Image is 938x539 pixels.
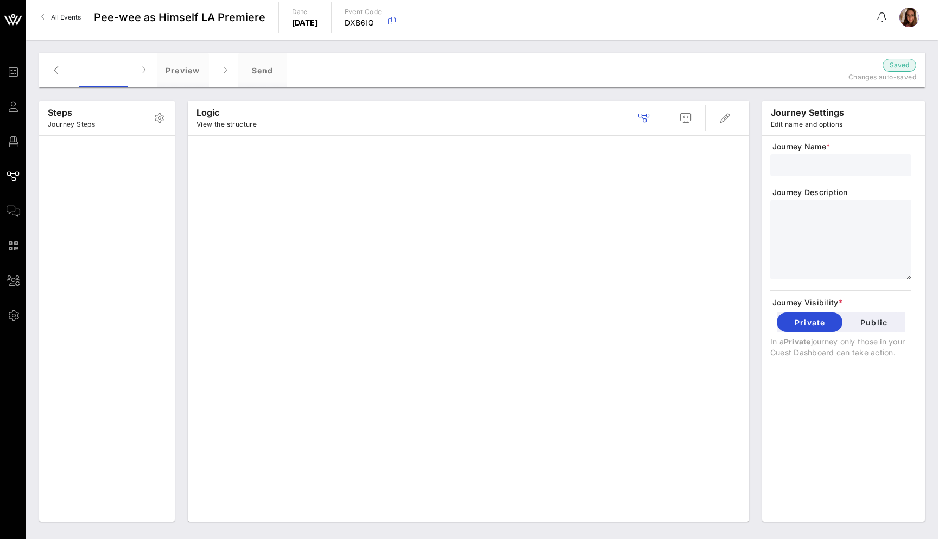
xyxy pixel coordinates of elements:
p: Journey Steps [48,119,95,130]
span: Pee-wee as Himself LA Premiere [94,9,265,26]
p: Edit name and options [771,119,844,130]
p: [DATE] [292,17,318,28]
p: DXB6IQ [345,17,382,28]
span: Journey Description [772,187,911,198]
span: Public [851,318,896,327]
div: Preview [157,53,209,87]
p: Changes auto-saved [781,72,916,83]
span: Journey Name [772,141,911,152]
p: Steps [48,106,95,119]
p: Date [292,7,318,17]
p: Logic [197,106,257,119]
span: Private [785,318,834,327]
p: In a journey only those in your Guest Dashboard can take action. [770,336,911,358]
span: Private [784,337,811,346]
a: All Events [35,9,87,26]
p: journey settings [771,106,844,119]
span: All Events [51,13,81,21]
span: Saved [890,60,909,71]
p: View the structure [197,119,257,130]
button: Public [842,312,905,332]
div: Send [238,53,287,87]
p: Event Code [345,7,382,17]
span: Journey Visibility [772,297,911,308]
button: Private [777,312,842,332]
